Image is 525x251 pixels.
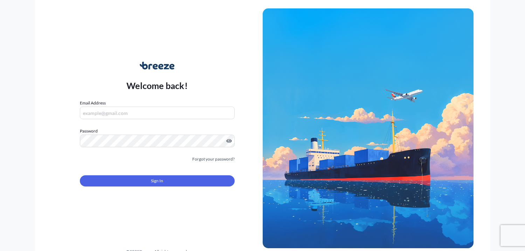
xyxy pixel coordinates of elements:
a: Forgot your password? [192,156,235,163]
input: example@gmail.com [80,107,235,119]
label: Password [80,128,235,135]
p: Welcome back! [126,80,188,91]
button: Show password [226,138,232,144]
button: Sign In [80,175,235,186]
label: Email Address [80,100,106,107]
img: Ship illustration [263,8,474,248]
span: Sign In [151,177,163,184]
